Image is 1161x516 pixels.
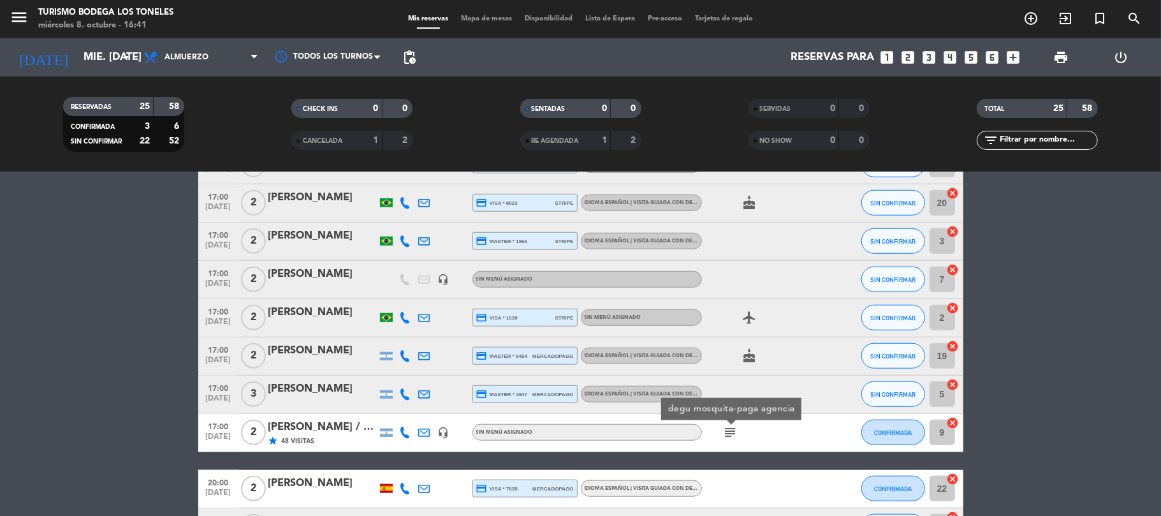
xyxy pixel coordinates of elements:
strong: 25 [1053,104,1063,113]
i: looks_6 [984,49,1001,66]
i: arrow_drop_down [119,50,134,65]
span: NO SHOW [760,138,792,144]
span: master * 2847 [476,388,528,400]
strong: 2 [631,136,638,145]
span: [DATE] [203,432,235,447]
strong: 22 [140,136,150,145]
i: credit_card [476,197,488,209]
span: Disponibilidad [518,15,579,22]
i: filter_list [983,133,998,148]
span: SIN CONFIRMAR [870,276,916,283]
span: stripe [555,237,574,246]
i: looks_3 [921,49,938,66]
span: Pre-acceso [641,15,689,22]
span: Sin menú asignado [585,315,641,320]
strong: 6 [174,122,182,131]
span: SERVIDAS [760,106,791,112]
i: cancel [947,340,960,353]
span: SIN CONFIRMAR [870,238,916,245]
span: SENTADAS [532,106,566,112]
i: search [1127,11,1142,26]
span: [DATE] [203,489,235,503]
i: credit_card [476,312,488,323]
span: [DATE] [203,203,235,217]
span: 17:00 [203,342,235,357]
span: 2 [241,305,266,330]
strong: 25 [140,102,150,111]
strong: 1 [374,136,379,145]
span: 17:00 [203,304,235,318]
span: 17:00 [203,380,235,395]
span: stripe [555,199,574,207]
span: pending_actions [402,50,417,65]
i: cancel [947,187,960,200]
div: [PERSON_NAME] [268,475,377,492]
span: Idioma Español | Visita guiada con degustacion itinerante - Degustación Fuego Blanco [585,353,840,358]
button: SIN CONFIRMAR [861,228,925,254]
i: exit_to_app [1058,11,1073,26]
div: [PERSON_NAME] [268,343,377,359]
i: airplanemode_active [742,310,757,325]
div: [PERSON_NAME] [268,266,377,283]
span: CONFIRMADA [874,429,912,436]
strong: 58 [169,102,182,111]
span: [DATE] [203,394,235,409]
span: Mis reservas [402,15,455,22]
strong: 0 [859,136,866,145]
span: Almuerzo [164,53,208,62]
span: RE AGENDADA [532,138,579,144]
span: visa * 7635 [476,483,518,494]
button: CONFIRMADA [861,476,925,501]
span: 2 [241,476,266,501]
div: LOG OUT [1091,38,1151,77]
span: [DATE] [203,356,235,371]
span: [DATE] [203,165,235,179]
i: cancel [947,416,960,429]
span: Idioma Español | Visita guiada con degustación itinerante - Mosquita Muerta [585,200,812,205]
i: credit_card [476,483,488,494]
span: print [1053,50,1069,65]
i: cancel [947,225,960,238]
span: 3 [241,381,266,407]
span: 2 [241,420,266,445]
i: cancel [947,263,960,276]
span: CONFIRMADA [874,485,912,492]
i: looks_5 [963,49,980,66]
i: add_box [1005,49,1022,66]
i: credit_card [476,235,488,247]
input: Filtrar por nombre... [998,133,1097,147]
i: cake [742,348,757,364]
strong: 0 [631,104,638,113]
div: [PERSON_NAME] [268,304,377,321]
span: 17:00 [203,227,235,242]
button: SIN CONFIRMAR [861,267,925,292]
span: 2 [241,343,266,369]
span: 20:00 [203,475,235,489]
span: Lista de Espera [579,15,641,22]
span: [DATE] [203,279,235,294]
span: Reservas para [791,52,875,64]
i: subject [723,425,738,440]
span: 17:00 [203,189,235,203]
i: looks_4 [942,49,959,66]
div: [PERSON_NAME] / Winecamp [268,419,377,436]
span: SIN CONFIRMAR [870,353,916,360]
span: Sin menú asignado [476,430,533,435]
span: stripe [555,314,574,322]
strong: 2 [402,136,410,145]
div: degu mosquita-paga agencia [668,402,794,416]
span: Sin menú asignado [476,277,533,282]
button: SIN CONFIRMAR [861,381,925,407]
i: credit_card [476,350,488,362]
button: menu [10,8,29,31]
span: CONFIRMADA [71,124,115,130]
span: Mapa de mesas [455,15,518,22]
div: Turismo Bodega Los Toneles [38,6,173,19]
span: 48 Visitas [282,436,315,446]
span: mercadopago [532,352,573,360]
span: Idioma Español | Visita guiada con degustacion itinerante - Degustación Fuego Blanco [585,392,840,397]
strong: 58 [1082,104,1095,113]
span: 17:00 [203,265,235,280]
strong: 0 [374,104,379,113]
strong: 0 [830,104,835,113]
